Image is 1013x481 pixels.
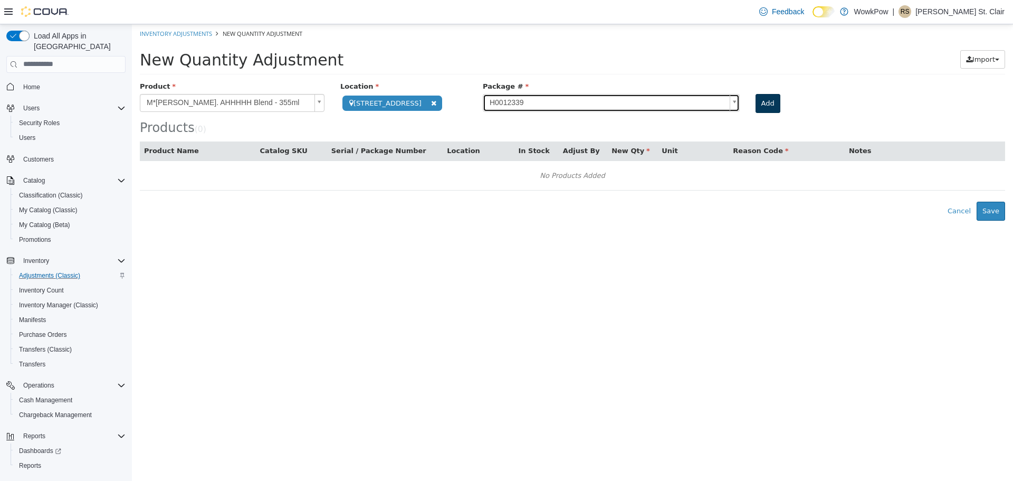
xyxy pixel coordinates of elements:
[19,331,67,339] span: Purchase Orders
[15,394,126,407] span: Cash Management
[15,219,126,231] span: My Catalog (Beta)
[315,121,350,132] button: Location
[199,121,297,132] button: Serial / Package Number
[19,102,126,115] span: Users
[15,189,87,202] a: Classification (Classic)
[19,430,126,442] span: Reports
[19,461,41,470] span: Reports
[19,102,44,115] button: Users
[63,100,74,110] small: ( )
[845,177,873,196] button: Save
[128,121,178,132] button: Catalog SKU
[11,116,130,130] button: Security Roles
[19,254,126,267] span: Inventory
[915,5,1005,18] p: [PERSON_NAME] St. Clair
[11,444,130,458] a: Dashboards
[15,445,126,457] span: Dashboards
[15,459,126,472] span: Reports
[11,313,130,327] button: Manifests
[15,299,102,312] a: Inventory Manager (Classic)
[717,121,741,132] button: Notes
[15,314,50,326] a: Manifests
[2,429,130,444] button: Reports
[15,328,71,341] a: Purchase Orders
[19,206,78,214] span: My Catalog (Classic)
[91,5,170,13] span: New Quantity Adjustment
[21,6,69,17] img: Cova
[11,218,130,232] button: My Catalog (Beta)
[15,328,126,341] span: Purchase Orders
[2,378,130,393] button: Operations
[19,153,126,166] span: Customers
[11,408,130,422] button: Chargeback Management
[19,271,80,280] span: Adjustments (Classic)
[66,100,71,110] span: 0
[11,232,130,247] button: Promotions
[351,70,608,88] a: H0012339
[15,343,76,356] a: Transfers (Classic)
[23,432,45,440] span: Reports
[15,117,126,129] span: Security Roles
[2,101,130,116] button: Users
[2,79,130,95] button: Home
[19,80,126,93] span: Home
[19,174,49,187] button: Catalog
[19,134,35,142] span: Users
[755,1,808,22] a: Feedback
[15,131,126,144] span: Users
[15,394,77,407] a: Cash Management
[893,5,895,18] p: |
[840,31,863,39] span: Import
[810,177,845,196] button: Cancel
[15,459,45,472] a: Reports
[901,5,910,18] span: RS
[19,396,72,404] span: Cash Management
[30,31,126,52] span: Load All Apps in [GEOGRAPHIC_DATA]
[351,58,397,66] span: Package #
[11,283,130,298] button: Inventory Count
[8,58,44,66] span: Product
[899,5,911,18] div: Reggie St. Clair
[19,81,44,93] a: Home
[2,152,130,167] button: Customers
[386,121,419,132] button: In Stock
[19,119,60,127] span: Security Roles
[15,233,55,246] a: Promotions
[19,174,126,187] span: Catalog
[8,70,193,88] a: M*[PERSON_NAME]. AHHHHH Blend - 355ml
[601,122,656,130] span: Reason Code
[23,381,54,390] span: Operations
[19,286,64,295] span: Inventory Count
[15,445,65,457] a: Dashboards
[15,358,50,371] a: Transfers
[8,5,80,13] a: Inventory Adjustments
[15,284,126,297] span: Inventory Count
[15,204,126,216] span: My Catalog (Classic)
[11,188,130,203] button: Classification (Classic)
[2,253,130,268] button: Inventory
[211,71,310,87] span: [STREET_ADDRESS]
[15,219,74,231] a: My Catalog (Beta)
[624,70,648,89] button: Add
[854,5,888,18] p: WowkPow
[15,284,68,297] a: Inventory Count
[11,393,130,408] button: Cash Management
[813,6,835,17] input: Dark Mode
[11,357,130,372] button: Transfers
[15,189,126,202] span: Classification (Classic)
[23,155,54,164] span: Customers
[23,176,45,185] span: Catalog
[15,144,866,159] div: No Products Added
[15,409,96,421] a: Chargeback Management
[351,70,594,87] span: H0012339
[530,121,548,132] button: Unit
[431,121,470,132] button: Adjust By
[15,131,40,144] a: Users
[15,409,126,421] span: Chargeback Management
[19,191,83,200] span: Classification (Classic)
[15,314,126,326] span: Manifests
[15,117,64,129] a: Security Roles
[19,411,92,419] span: Chargeback Management
[12,121,69,132] button: Product Name
[19,153,58,166] a: Customers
